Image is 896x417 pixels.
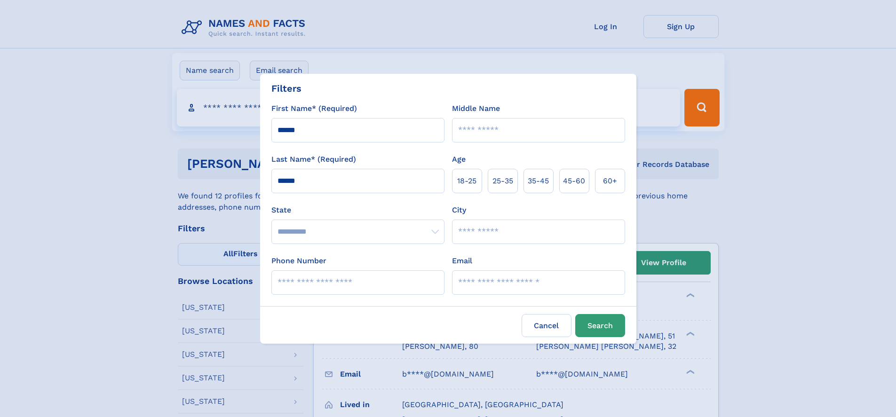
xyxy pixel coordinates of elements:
[528,175,549,187] span: 35‑45
[271,154,356,165] label: Last Name* (Required)
[492,175,513,187] span: 25‑35
[271,81,301,95] div: Filters
[522,314,571,337] label: Cancel
[603,175,617,187] span: 60+
[457,175,476,187] span: 18‑25
[452,154,466,165] label: Age
[271,205,444,216] label: State
[271,103,357,114] label: First Name* (Required)
[452,205,466,216] label: City
[271,255,326,267] label: Phone Number
[452,103,500,114] label: Middle Name
[452,255,472,267] label: Email
[563,175,585,187] span: 45‑60
[575,314,625,337] button: Search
